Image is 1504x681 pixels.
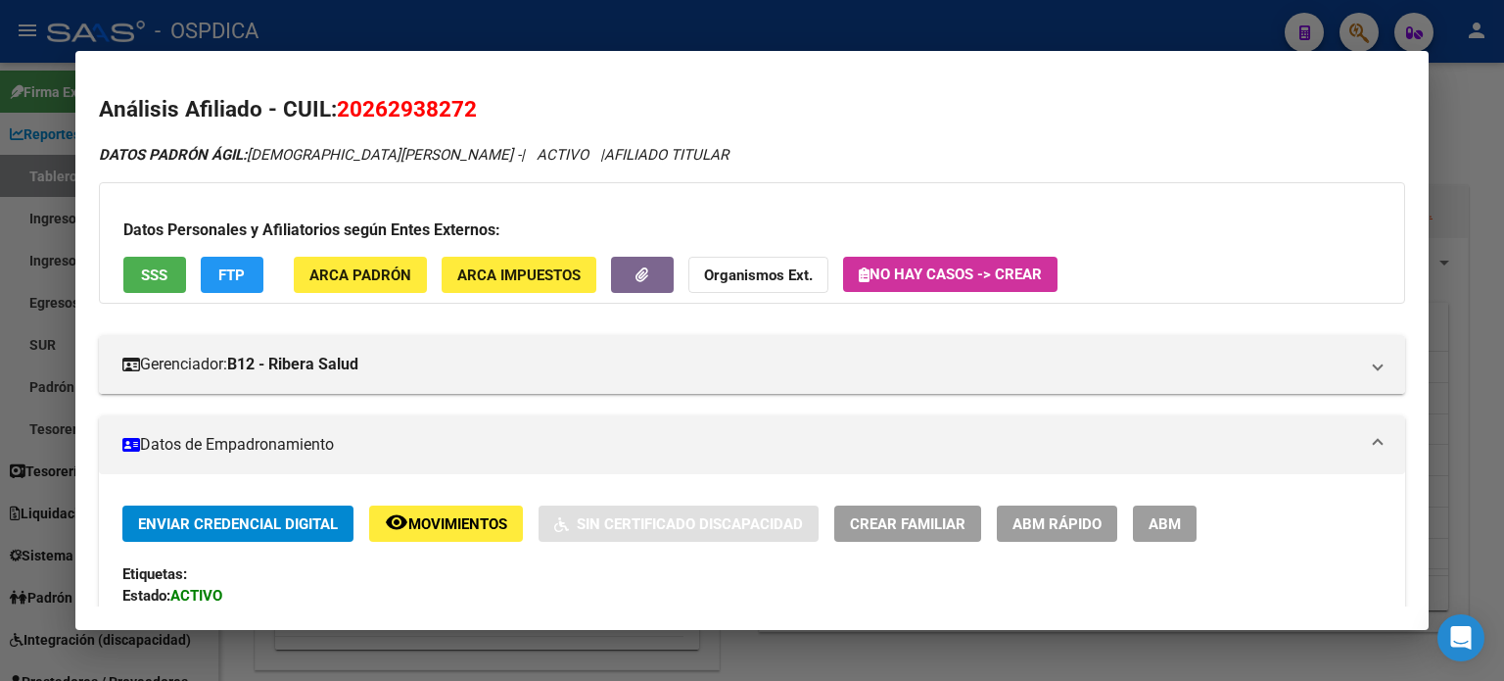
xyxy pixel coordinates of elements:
[704,267,813,284] strong: Organismos Ext.
[337,96,477,122] span: 20262938272
[99,146,728,164] i: | ACTIVO |
[1149,515,1181,533] span: ABM
[604,146,728,164] span: AFILIADO TITULAR
[577,515,803,533] span: Sin Certificado Discapacidad
[539,506,819,542] button: Sin Certificado Discapacidad
[122,506,353,542] button: Enviar Credencial Digital
[99,146,521,164] span: [DEMOGRAPHIC_DATA][PERSON_NAME] -
[457,267,581,284] span: ARCA Impuestos
[122,353,1358,376] mat-panel-title: Gerenciador:
[170,587,222,605] strong: ACTIVO
[227,353,358,376] strong: B12 - Ribera Salud
[843,257,1057,292] button: No hay casos -> Crear
[1012,515,1102,533] span: ABM Rápido
[122,587,170,605] strong: Estado:
[218,267,245,284] span: FTP
[369,506,523,542] button: Movimientos
[122,433,1358,457] mat-panel-title: Datos de Empadronamiento
[123,219,1381,242] h3: Datos Personales y Afiliatorios según Entes Externos:
[309,267,411,284] span: ARCA Padrón
[99,146,247,164] strong: DATOS PADRÓN ÁGIL:
[834,506,981,542] button: Crear Familiar
[123,257,186,293] button: SSS
[99,93,1405,126] h2: Análisis Afiliado - CUIL:
[141,267,167,284] span: SSS
[122,565,187,583] strong: Etiquetas:
[688,257,828,293] button: Organismos Ext.
[1133,506,1197,542] button: ABM
[850,515,965,533] span: Crear Familiar
[1437,614,1484,661] div: Open Intercom Messenger
[138,515,338,533] span: Enviar Credencial Digital
[294,257,427,293] button: ARCA Padrón
[99,415,1405,474] mat-expansion-panel-header: Datos de Empadronamiento
[859,266,1042,283] span: No hay casos -> Crear
[385,511,408,534] mat-icon: remove_red_eye
[997,506,1117,542] button: ABM Rápido
[408,515,507,533] span: Movimientos
[99,335,1405,394] mat-expansion-panel-header: Gerenciador:B12 - Ribera Salud
[442,257,596,293] button: ARCA Impuestos
[201,257,263,293] button: FTP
